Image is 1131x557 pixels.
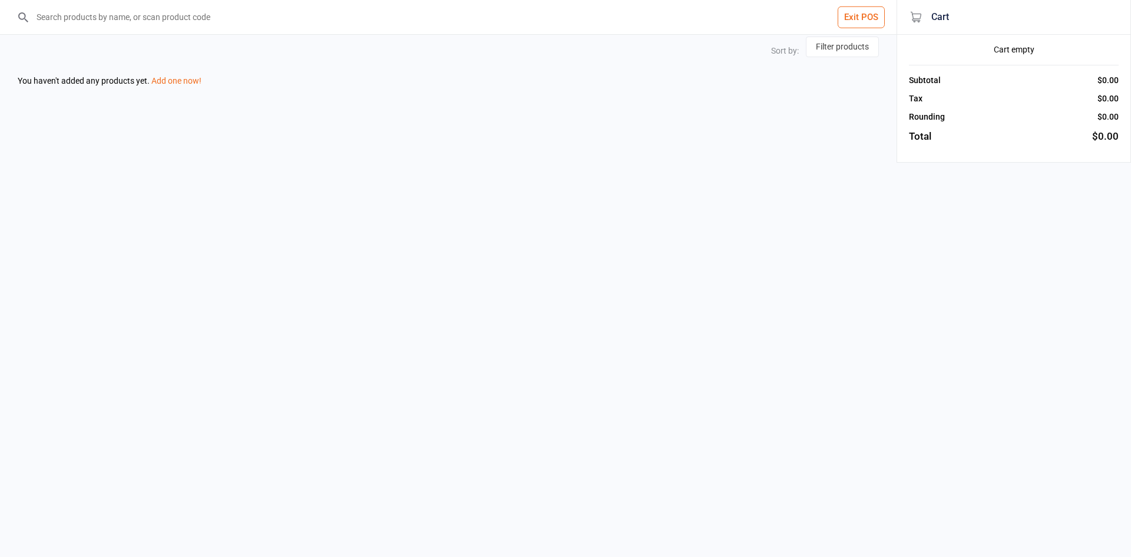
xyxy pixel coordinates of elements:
div: $0.00 [1097,74,1119,87]
a: Add one now! [151,76,201,85]
button: Filter products [806,37,879,57]
button: Exit POS [838,6,885,28]
label: Sort by: [771,46,799,55]
div: $0.00 [1097,111,1119,123]
div: $0.00 [1097,93,1119,105]
div: Rounding [909,111,945,123]
div: $0.00 [1092,129,1119,144]
div: You haven't added any products yet. [18,75,879,87]
div: Total [909,129,931,144]
div: Cart empty [909,44,1119,56]
div: Subtotal [909,74,941,87]
div: Tax [909,93,922,105]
